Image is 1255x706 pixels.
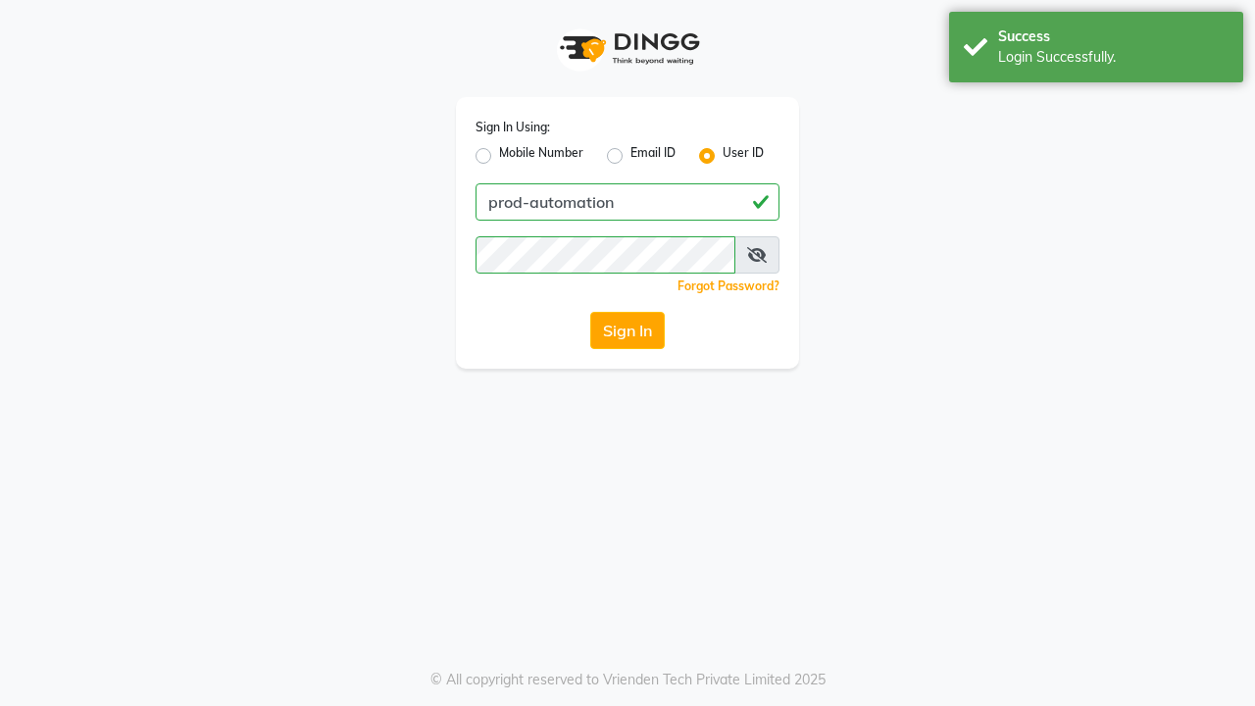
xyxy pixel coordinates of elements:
[678,278,779,293] a: Forgot Password?
[499,144,583,168] label: Mobile Number
[998,26,1229,47] div: Success
[549,20,706,77] img: logo1.svg
[476,236,735,274] input: Username
[723,144,764,168] label: User ID
[998,47,1229,68] div: Login Successfully.
[476,183,779,221] input: Username
[476,119,550,136] label: Sign In Using:
[630,144,676,168] label: Email ID
[590,312,665,349] button: Sign In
